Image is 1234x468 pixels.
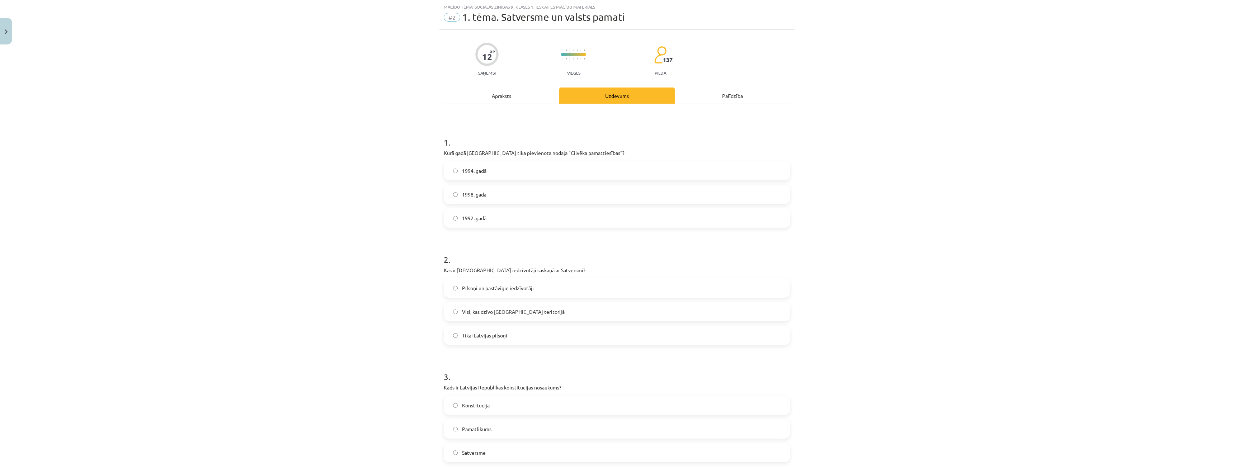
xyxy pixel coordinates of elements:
[453,333,458,338] input: Tikai Latvijas pilsoņi
[444,384,790,391] p: Kāds ir Latvijas Republikas konstitūcijas nosaukums?
[462,214,486,222] span: 1992. gadā
[453,450,458,455] input: Satversme
[453,309,458,314] input: Visi, kas dzīvo [GEOGRAPHIC_DATA] teritorijā
[453,169,458,173] input: 1994. gadā
[580,49,581,51] img: icon-short-line-57e1e144782c952c97e751825c79c345078a6d821885a25fce030b3d8c18986b.svg
[444,88,559,104] div: Apraksts
[444,4,790,9] div: Mācību tēma: Sociālās zinības 9. klases 1. ieskaites mācību materiāls
[5,29,8,34] img: icon-close-lesson-0947bae3869378f0d4975bcd49f059093ad1ed9edebbc8119c70593378902aed.svg
[573,49,574,51] img: icon-short-line-57e1e144782c952c97e751825c79c345078a6d821885a25fce030b3d8c18986b.svg
[453,216,458,221] input: 1992. gadā
[566,49,567,51] img: icon-short-line-57e1e144782c952c97e751825c79c345078a6d821885a25fce030b3d8c18986b.svg
[453,192,458,197] input: 1998. gadā
[580,58,581,60] img: icon-short-line-57e1e144782c952c97e751825c79c345078a6d821885a25fce030b3d8c18986b.svg
[462,308,565,316] span: Visi, kas dzīvo [GEOGRAPHIC_DATA] teritorijā
[444,125,790,147] h1: 1 .
[444,359,790,382] h1: 3 .
[444,13,460,22] span: #2
[482,52,492,62] div: 12
[562,49,563,51] img: icon-short-line-57e1e144782c952c97e751825c79c345078a6d821885a25fce030b3d8c18986b.svg
[663,57,673,63] span: 137
[462,191,486,198] span: 1998. gadā
[566,58,567,60] img: icon-short-line-57e1e144782c952c97e751825c79c345078a6d821885a25fce030b3d8c18986b.svg
[453,286,458,290] input: Pilsoņi un pastāvīgie iedzīvotāji
[559,88,675,104] div: Uzdevums
[453,403,458,408] input: Konstitūcija
[462,332,507,339] span: Tikai Latvijas pilsoņi
[462,11,625,23] span: 1. tēma. Satversme un valsts pamati
[462,425,491,433] span: Pamatlikums
[462,284,534,292] span: Pilsoņi un pastāvīgie iedzīvotāji
[444,242,790,264] h1: 2 .
[453,427,458,431] input: Pamatlikums
[654,46,667,64] img: students-c634bb4e5e11cddfef0936a35e636f08e4e9abd3cc4e673bd6f9a4125e45ecb1.svg
[562,58,563,60] img: icon-short-line-57e1e144782c952c97e751825c79c345078a6d821885a25fce030b3d8c18986b.svg
[490,49,495,53] span: XP
[675,88,790,104] div: Palīdzība
[462,402,490,409] span: Konstitūcija
[462,449,486,457] span: Satversme
[573,58,574,60] img: icon-short-line-57e1e144782c952c97e751825c79c345078a6d821885a25fce030b3d8c18986b.svg
[570,48,570,62] img: icon-long-line-d9ea69661e0d244f92f715978eff75569469978d946b2353a9bb055b3ed8787d.svg
[567,70,580,75] p: Viegls
[655,70,666,75] p: pilda
[444,266,790,274] p: Kas ir [DEMOGRAPHIC_DATA] iedzīvotāji saskaņā ar Satversmi?
[462,167,486,175] span: 1994. gadā
[475,70,499,75] p: Saņemsi
[444,149,790,157] p: Kurā gadā [GEOGRAPHIC_DATA] tika pievienota nodaļa "Cilvēka pamattiesības"?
